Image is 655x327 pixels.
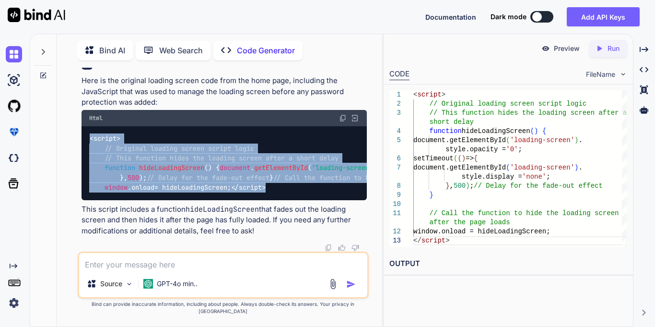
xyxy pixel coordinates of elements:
[389,127,401,136] div: 4
[220,164,250,172] span: document
[389,136,401,145] div: 5
[578,164,582,171] span: .
[491,12,526,22] span: Dark mode
[157,279,198,289] p: GPT-4o min..
[389,191,401,200] div: 9
[506,145,518,153] span: '0'
[186,205,259,214] code: hideLoadingScreen
[554,44,580,53] p: Preview
[522,173,546,181] span: 'none'
[159,45,203,56] p: Web Search
[466,182,469,190] span: )
[327,279,339,290] img: attachment
[8,8,65,22] img: Bind AI
[417,91,441,98] span: script
[578,136,582,144] span: .
[430,118,474,126] span: short delay
[586,70,615,79] span: FileName
[574,136,578,144] span: )
[105,154,339,162] span: // This function hides the loading screen after a short delay
[413,155,454,162] span: setTimeout
[6,98,22,114] img: githubLight
[619,70,627,78] img: chevron down
[139,164,204,172] span: hideLoadingScreen
[425,13,476,21] span: Documentation
[89,114,103,122] span: Html
[351,114,359,122] img: Open in Browser
[534,127,538,135] span: )
[384,253,633,275] h2: OUTPUT
[450,182,454,190] span: ,
[6,150,22,166] img: darkCloudIdeIcon
[474,182,603,190] span: // Delay for the fade-out effect
[231,183,266,192] span: </ >
[430,100,587,108] span: // Original loading screen script logic
[445,182,449,190] span: }
[147,173,269,182] span: // Delay for the fade-out effect
[421,237,445,244] span: script
[430,191,433,199] span: }
[413,136,506,144] span: document.getElementById
[6,124,22,140] img: premium
[474,155,478,162] span: {
[389,209,401,218] div: 11
[510,136,574,144] span: 'loading-screen'
[94,134,117,143] span: script
[530,127,534,135] span: (
[413,91,417,98] span: <
[389,182,401,191] div: 8
[273,173,534,182] span: // Call the function to hide the loading screen after the page loads
[445,237,449,244] span: >
[462,127,530,135] span: hideLoadingScreen
[470,182,474,190] span: ;
[510,164,574,171] span: 'loading-screen'
[389,236,401,245] div: 13
[425,12,476,22] button: Documentation
[82,204,367,237] p: This script includes a function that fades out the loading screen and then hides it after the pag...
[506,136,510,144] span: (
[351,244,359,252] img: dislike
[389,99,401,109] div: 2
[462,173,522,181] span: style.display =
[389,154,401,163] div: 6
[413,237,421,244] span: </
[100,279,122,289] p: Source
[78,301,369,315] p: Bind can provide inaccurate information, including about people. Always double-check its answers....
[312,164,373,172] span: 'loading-screen'
[99,45,125,56] p: Bind AI
[6,295,22,311] img: settings
[454,182,466,190] span: 500
[462,155,466,162] span: )
[518,145,522,153] span: ;
[105,144,254,153] span: // Original loading screen script logic
[466,155,474,162] span: =>
[430,109,627,117] span: // This function hides the loading screen after a
[6,72,22,88] img: ai-studio
[105,164,135,172] span: function
[389,163,401,172] div: 7
[346,279,356,289] img: icon
[389,69,409,80] div: CODE
[546,173,550,181] span: ;
[90,134,120,143] span: < >
[541,44,550,53] img: preview
[254,164,308,172] span: getElementById
[131,183,154,192] span: onload
[430,127,462,135] span: function
[389,200,401,209] div: 10
[442,91,445,98] span: >
[389,90,401,99] div: 1
[389,109,401,118] div: 3
[457,155,461,162] span: (
[430,218,510,226] span: after the page loads
[125,280,133,288] img: Pick Models
[413,228,550,235] span: window.onload = hideLoadingScreen;
[239,183,262,192] span: script
[128,173,139,182] span: 500
[413,164,506,171] span: document.getElementById
[567,7,640,26] button: Add API Keys
[542,127,546,135] span: {
[389,227,401,236] div: 12
[608,44,620,53] p: Run
[82,75,367,108] p: Here is the original loading screen code from the home page, including the JavaScript that was us...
